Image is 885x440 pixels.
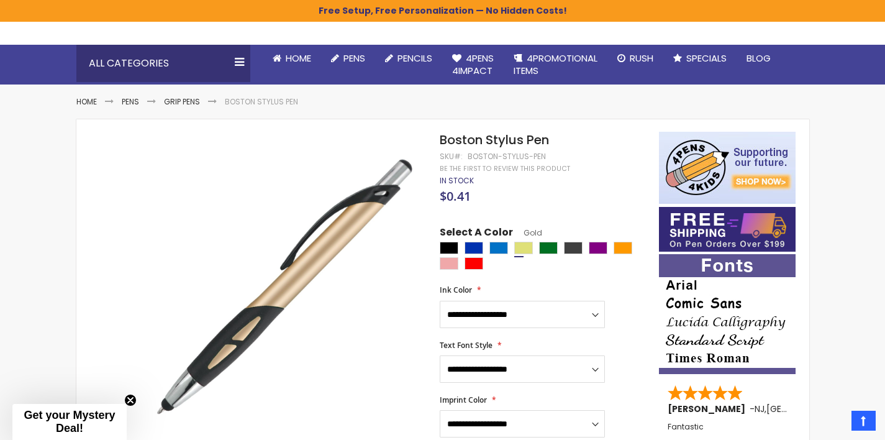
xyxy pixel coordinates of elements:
span: Specials [686,52,727,65]
a: Pens [321,45,375,72]
span: Gold [513,227,542,238]
a: Pencils [375,45,442,72]
span: Imprint Color [440,395,487,405]
span: Get your Mystery Deal! [24,409,115,434]
span: Home [286,52,311,65]
div: Get your Mystery Deal!Close teaser [12,404,127,440]
img: 4pens 4 kids [659,132,796,204]
img: bostonm_side_gold_1.jpg [139,150,423,434]
a: 4Pens4impact [442,45,504,85]
li: Boston Stylus Pen [225,97,298,107]
a: Be the first to review this product [440,164,570,173]
strong: SKU [440,151,463,162]
span: 4PROMOTIONAL ITEMS [514,52,597,77]
span: NJ [755,403,765,415]
span: [GEOGRAPHIC_DATA] [766,403,858,415]
button: Close teaser [124,394,137,406]
span: [PERSON_NAME] [668,403,750,415]
div: Blue [465,242,483,254]
span: Rush [630,52,653,65]
div: Availability [440,176,474,186]
a: 4PROMOTIONALITEMS [504,45,607,85]
a: Top [851,411,876,431]
span: In stock [440,175,474,186]
div: Grey Charcoal [564,242,583,254]
span: Text Font Style [440,340,492,351]
div: Gold [514,242,533,254]
span: Boston Stylus Pen [440,131,549,149]
div: Boston-Stylus-Pen [468,152,546,162]
span: Pencils [397,52,432,65]
a: Specials [663,45,737,72]
div: Orange [614,242,632,254]
a: Home [76,96,97,107]
div: All Categories [76,45,250,82]
span: - , [750,403,858,415]
span: Ink Color [440,285,472,295]
img: font-personalization-examples [659,254,796,374]
a: Rush [607,45,663,72]
span: $0.41 [440,188,471,204]
span: 4Pens 4impact [452,52,494,77]
a: Blog [737,45,781,72]
img: Free shipping on orders over $199 [659,207,796,252]
div: Purple [589,242,607,254]
span: Blog [747,52,771,65]
div: Rose [440,257,458,270]
span: Pens [343,52,365,65]
div: Black [440,242,458,254]
a: Pens [122,96,139,107]
div: Blue Light [489,242,508,254]
div: Red [465,257,483,270]
div: Green [539,242,558,254]
span: Select A Color [440,226,513,242]
a: Grip Pens [164,96,200,107]
a: Home [263,45,321,72]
